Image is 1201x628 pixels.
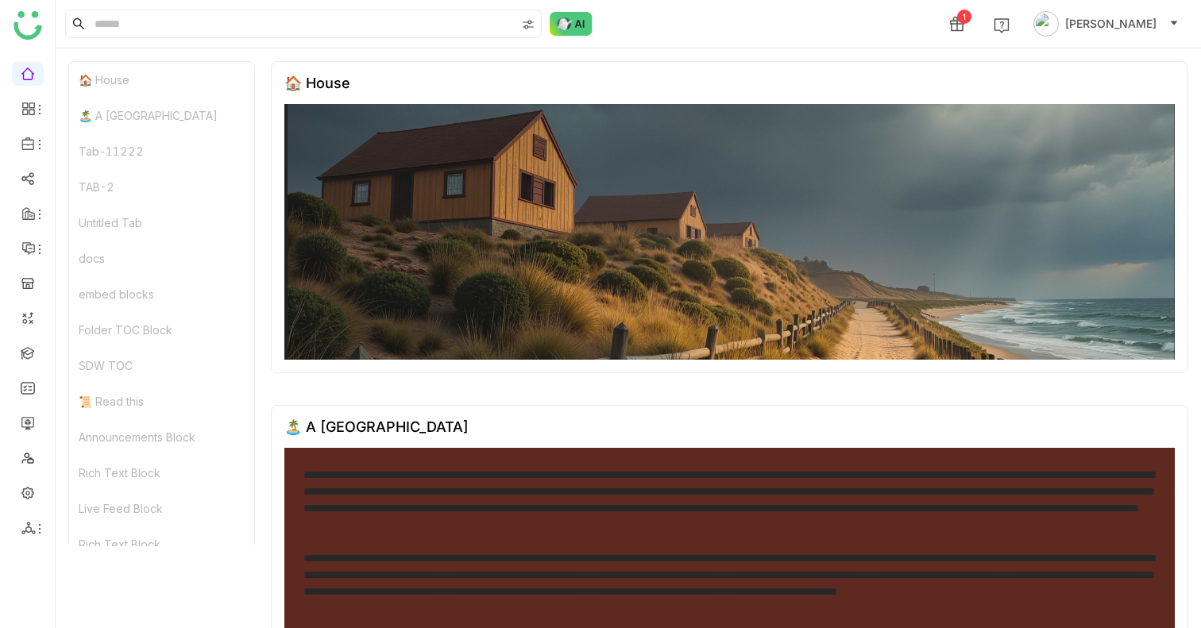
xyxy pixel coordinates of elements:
[69,169,254,205] div: TAB-2
[994,17,1010,33] img: help.svg
[69,491,254,526] div: Live Feed Block
[522,18,535,31] img: search-type.svg
[957,10,971,24] div: 1
[69,98,254,133] div: 🏝️ A [GEOGRAPHIC_DATA]
[14,11,42,40] img: logo
[69,419,254,455] div: Announcements Block
[284,75,350,91] div: 🏠 House
[69,312,254,348] div: Folder TOC Block
[284,104,1175,360] img: 68553b2292361c547d91f02a
[69,241,254,276] div: docs
[69,133,254,169] div: Tab-11222
[1065,15,1157,33] span: [PERSON_NAME]
[69,276,254,312] div: embed blocks
[69,348,254,383] div: SDW TOC
[1033,11,1059,37] img: avatar
[69,62,254,98] div: 🏠 House
[69,455,254,491] div: Rich Text Block
[284,418,469,435] div: 🏝️ A [GEOGRAPHIC_DATA]
[1030,11,1182,37] button: [PERSON_NAME]
[69,383,254,419] div: 📜 Read this
[69,526,254,562] div: Rich Text Block
[550,12,593,36] img: ask-buddy-normal.svg
[69,205,254,241] div: Untitled Tab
